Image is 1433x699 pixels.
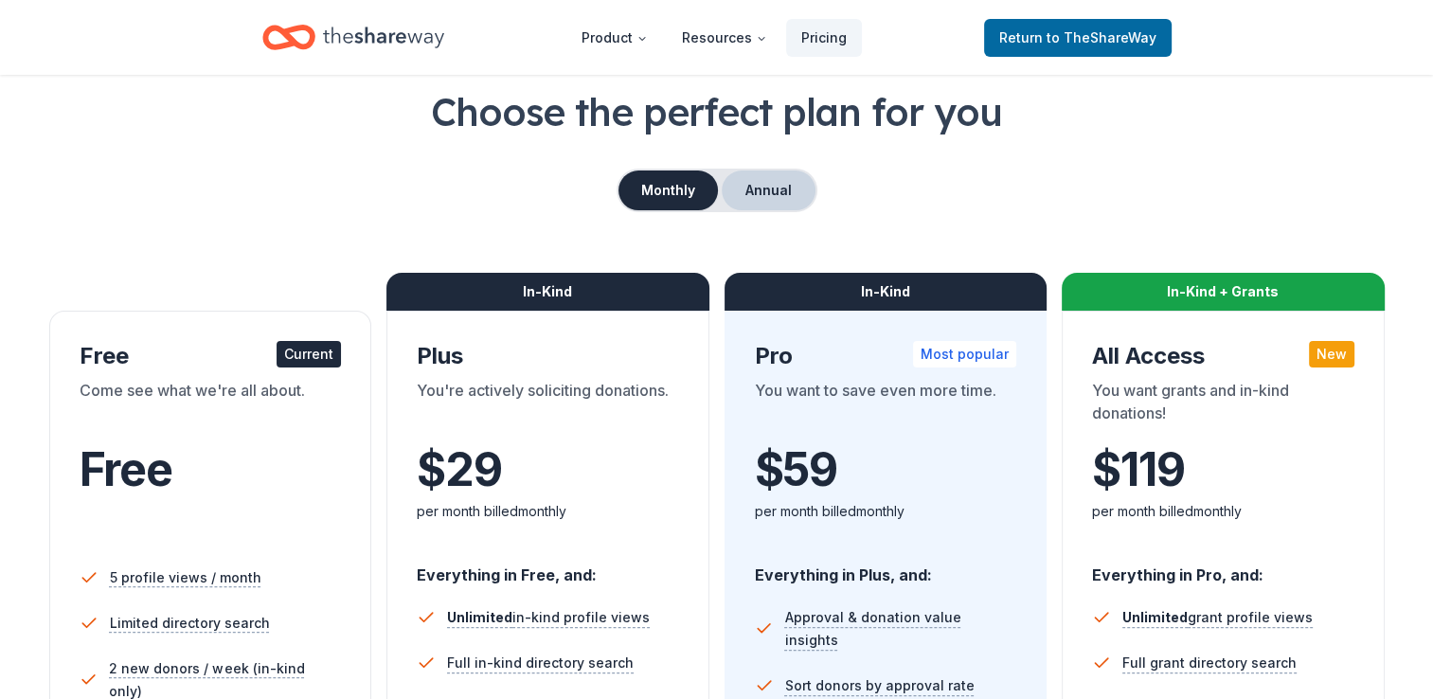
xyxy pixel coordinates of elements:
[755,500,1017,523] div: per month billed monthly
[755,341,1017,371] div: Pro
[417,547,679,587] div: Everything in Free, and:
[447,609,512,625] span: Unlimited
[566,15,862,60] nav: Main
[618,170,718,210] button: Monthly
[1309,341,1354,367] div: New
[110,612,270,635] span: Limited directory search
[447,652,634,674] span: Full in-kind directory search
[447,609,650,625] span: in-kind profile views
[80,441,172,497] span: Free
[722,170,815,210] button: Annual
[1092,500,1354,523] div: per month billed monthly
[984,19,1172,57] a: Returnto TheShareWay
[417,443,501,496] span: $ 29
[786,19,862,57] a: Pricing
[1062,273,1385,311] div: In-Kind + Grants
[1092,547,1354,587] div: Everything in Pro, and:
[1092,443,1184,496] span: $ 119
[1122,609,1188,625] span: Unlimited
[80,341,342,371] div: Free
[417,341,679,371] div: Plus
[784,606,1016,652] span: Approval & donation value insights
[1047,29,1156,45] span: to TheShareWay
[667,19,782,57] button: Resources
[725,273,1048,311] div: In-Kind
[262,15,444,60] a: Home
[1092,341,1354,371] div: All Access
[566,19,663,57] button: Product
[913,341,1016,367] div: Most popular
[386,273,709,311] div: In-Kind
[755,379,1017,432] div: You want to save even more time.
[110,566,261,589] span: 5 profile views / month
[755,443,837,496] span: $ 59
[277,341,341,367] div: Current
[785,674,975,697] span: Sort donors by approval rate
[80,379,342,432] div: Come see what we're all about.
[417,379,679,432] div: You're actively soliciting donations.
[417,500,679,523] div: per month billed monthly
[755,547,1017,587] div: Everything in Plus, and:
[1122,609,1313,625] span: grant profile views
[45,85,1388,138] h1: Choose the perfect plan for you
[999,27,1156,49] span: Return
[1122,652,1297,674] span: Full grant directory search
[1092,379,1354,432] div: You want grants and in-kind donations!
